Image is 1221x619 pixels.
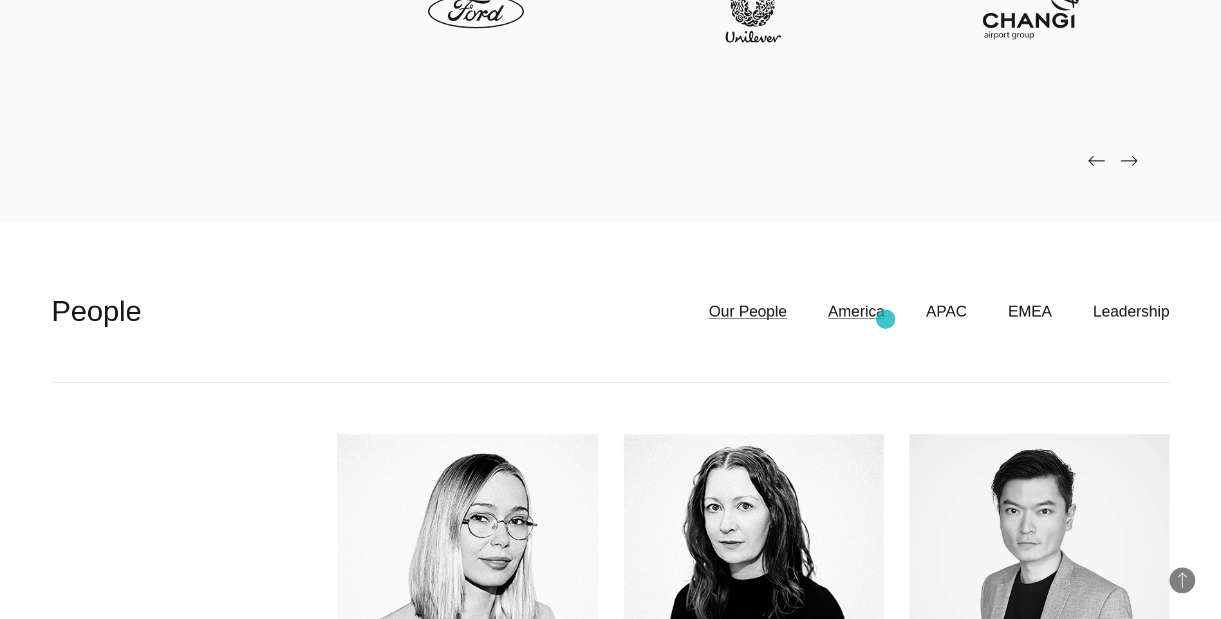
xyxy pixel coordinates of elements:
a: America [828,299,885,324]
a: APAC [926,299,967,324]
img: page-back-black.png [1088,156,1105,166]
a: EMEA [1008,299,1052,324]
button: Back to Top [1170,568,1195,593]
a: Leadership [1093,299,1170,324]
a: Our People [709,299,787,324]
img: page-next-black.png [1121,156,1137,166]
h2: People [51,292,142,331]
